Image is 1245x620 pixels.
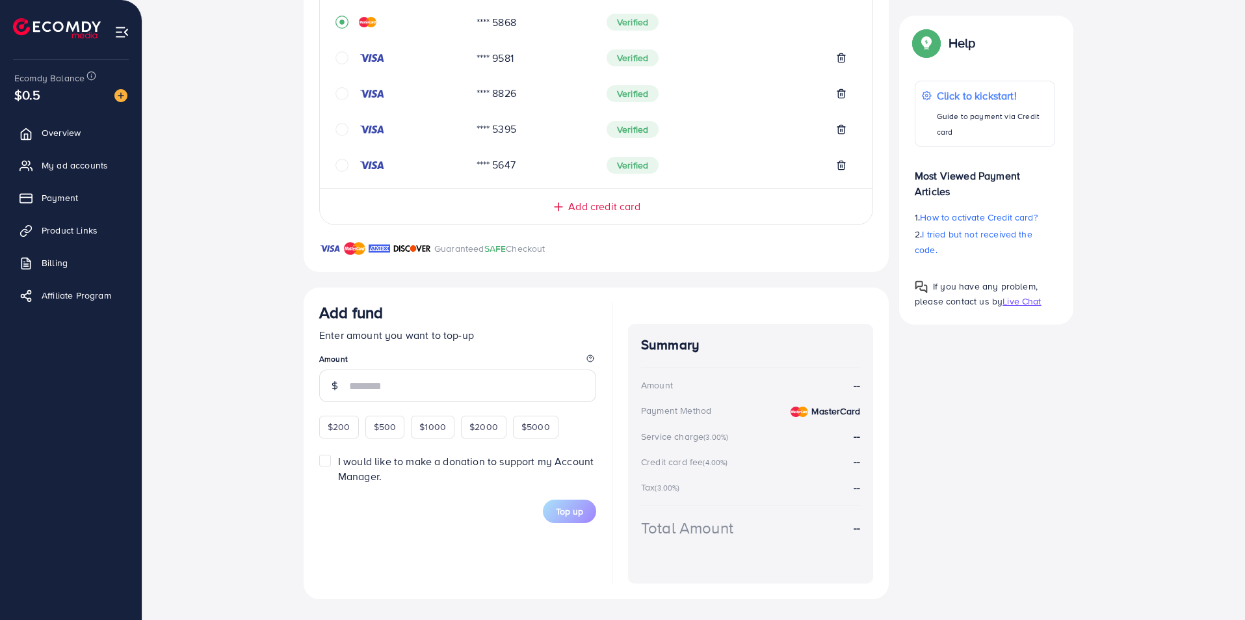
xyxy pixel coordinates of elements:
[42,289,111,302] span: Affiliate Program
[915,31,938,55] img: Popup guide
[359,88,385,99] img: credit
[319,303,383,322] h3: Add fund
[374,420,397,433] span: $500
[854,378,860,393] strong: --
[10,120,132,146] a: Overview
[641,481,684,494] div: Tax
[641,337,860,353] h4: Summary
[641,430,732,443] div: Service charge
[335,87,348,100] svg: circle
[607,157,659,174] span: Verified
[14,85,41,104] span: $0.5
[1190,561,1235,610] iframe: Chat
[854,429,860,443] strong: --
[14,72,85,85] span: Ecomdy Balance
[920,211,1037,224] span: How to activate Credit card?
[434,241,545,256] p: Guaranteed Checkout
[854,480,860,494] strong: --
[949,35,976,51] p: Help
[344,241,365,256] img: brand
[607,85,659,102] span: Verified
[10,250,132,276] a: Billing
[915,280,928,293] img: Popup guide
[359,53,385,63] img: credit
[811,405,860,418] strong: MasterCard
[10,282,132,308] a: Affiliate Program
[854,520,860,535] strong: --
[114,89,127,102] img: image
[607,14,659,31] span: Verified
[359,17,376,27] img: credit
[641,517,733,539] div: Total Amount
[607,49,659,66] span: Verified
[10,152,132,178] a: My ad accounts
[854,454,860,468] strong: --
[469,420,498,433] span: $2000
[335,123,348,136] svg: circle
[393,241,431,256] img: brand
[42,159,108,172] span: My ad accounts
[319,241,341,256] img: brand
[937,109,1048,140] p: Guide to payment via Credit card
[42,224,98,237] span: Product Links
[655,483,679,493] small: (3.00%)
[319,353,596,370] legend: Amount
[915,228,1032,256] span: I tried but not received the code.
[568,199,640,214] span: Add credit card
[335,51,348,64] svg: circle
[703,457,727,468] small: (4.00%)
[641,404,711,417] div: Payment Method
[42,191,78,204] span: Payment
[359,124,385,135] img: credit
[915,209,1055,225] p: 1.
[328,420,350,433] span: $200
[42,126,81,139] span: Overview
[1003,295,1041,308] span: Live Chat
[42,256,68,269] span: Billing
[543,500,596,523] button: Top up
[10,217,132,243] a: Product Links
[641,379,673,392] div: Amount
[319,327,596,343] p: Enter amount you want to top-up
[641,455,732,468] div: Credit card fee
[10,185,132,211] a: Payment
[114,25,129,40] img: menu
[556,505,583,518] span: Top up
[338,454,594,483] span: I would like to make a donation to support my Account Manager.
[521,420,550,433] span: $5000
[915,226,1055,258] p: 2.
[791,407,808,417] img: credit
[915,157,1055,199] p: Most Viewed Payment Articles
[419,420,446,433] span: $1000
[607,121,659,138] span: Verified
[335,159,348,172] svg: circle
[335,16,348,29] svg: record circle
[369,241,390,256] img: brand
[937,88,1048,103] p: Click to kickstart!
[915,280,1038,308] span: If you have any problem, please contact us by
[13,18,101,38] img: logo
[359,160,385,170] img: credit
[484,242,506,255] span: SAFE
[703,432,728,442] small: (3.00%)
